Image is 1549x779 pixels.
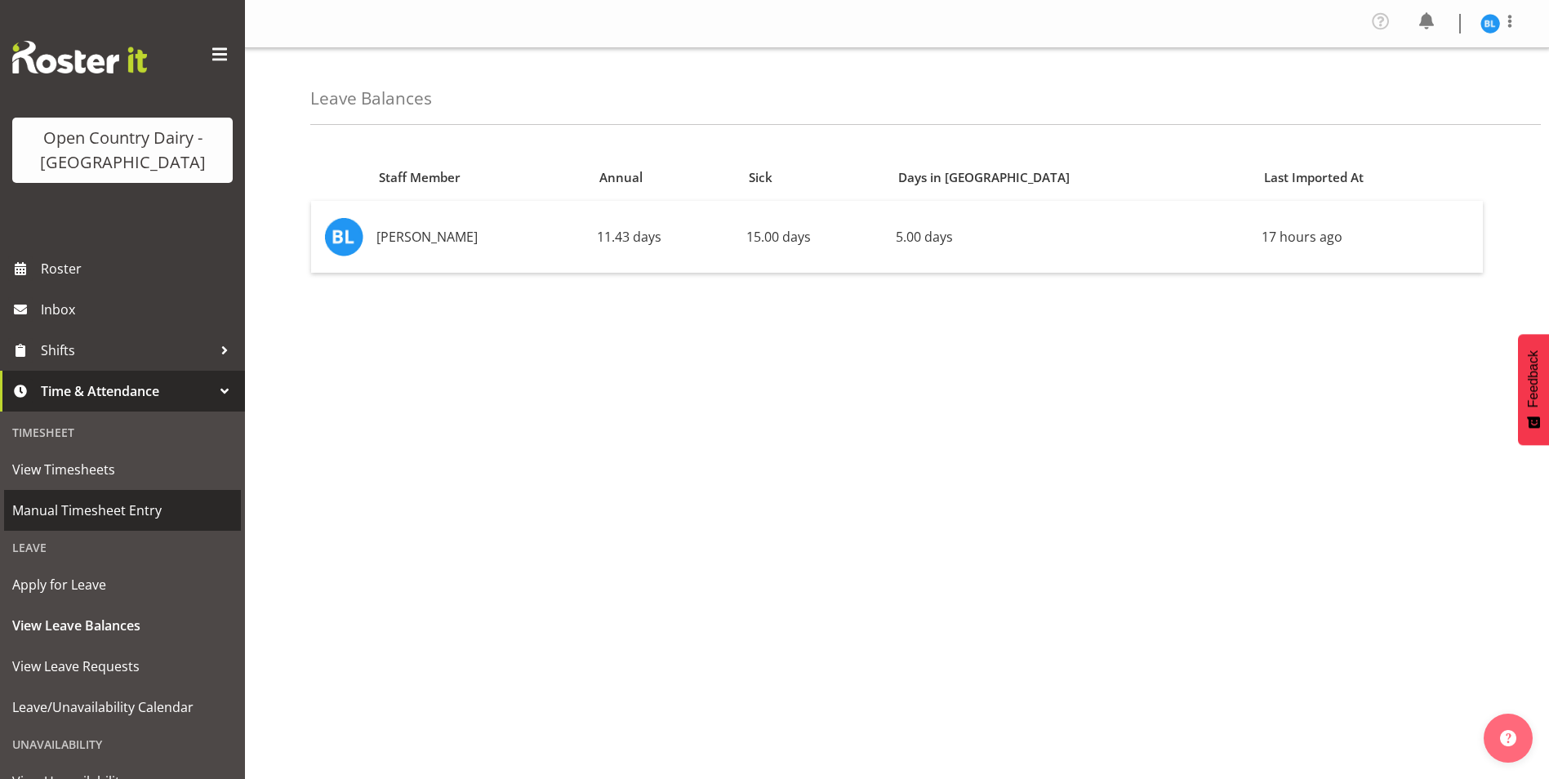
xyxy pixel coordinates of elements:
[41,379,212,403] span: Time & Attendance
[4,646,241,687] a: View Leave Requests
[29,126,216,175] div: Open Country Dairy - [GEOGRAPHIC_DATA]
[1262,228,1342,246] span: 17 hours ago
[898,168,1246,187] div: Days in [GEOGRAPHIC_DATA]
[4,490,241,531] a: Manual Timesheet Entry
[597,228,661,246] span: 11.43 days
[1526,350,1541,407] span: Feedback
[12,498,233,523] span: Manual Timesheet Entry
[12,457,233,482] span: View Timesheets
[1518,334,1549,445] button: Feedback - Show survey
[1480,14,1500,33] img: bruce-lind7400.jpg
[599,168,730,187] div: Annual
[749,168,879,187] div: Sick
[324,217,363,256] img: bruce-lind7400.jpg
[1500,730,1516,746] img: help-xxl-2.png
[4,687,241,728] a: Leave/Unavailability Calendar
[12,572,233,597] span: Apply for Leave
[896,228,953,246] span: 5.00 days
[310,89,432,108] h4: Leave Balances
[4,531,241,564] div: Leave
[4,728,241,761] div: Unavailability
[12,654,233,679] span: View Leave Requests
[1264,168,1473,187] div: Last Imported At
[12,695,233,719] span: Leave/Unavailability Calendar
[12,613,233,638] span: View Leave Balances
[4,605,241,646] a: View Leave Balances
[379,168,581,187] div: Staff Member
[4,564,241,605] a: Apply for Leave
[12,41,147,73] img: Rosterit website logo
[41,256,237,281] span: Roster
[370,201,590,273] td: [PERSON_NAME]
[41,297,237,322] span: Inbox
[746,228,811,246] span: 15.00 days
[4,416,241,449] div: Timesheet
[41,338,212,363] span: Shifts
[4,449,241,490] a: View Timesheets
